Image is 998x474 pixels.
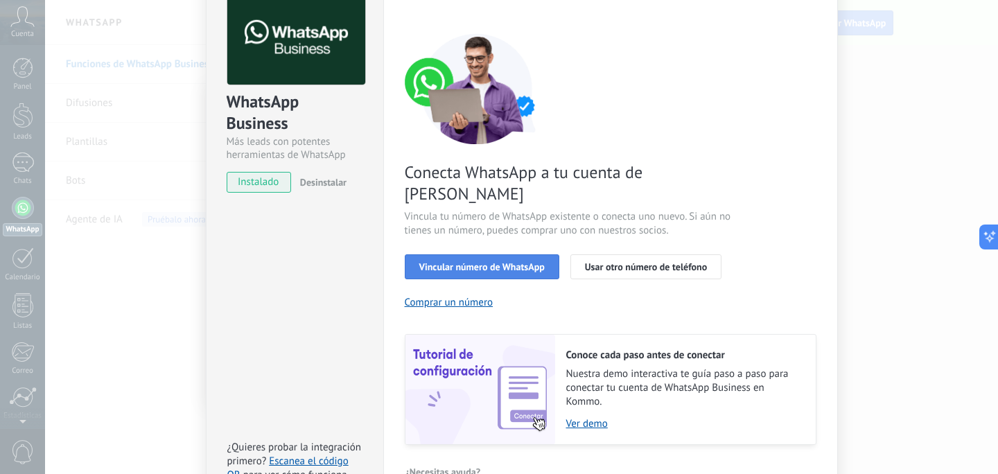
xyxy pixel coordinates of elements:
[227,441,362,468] span: ¿Quieres probar la integración primero?
[227,91,363,135] div: WhatsApp Business
[405,254,559,279] button: Vincular número de WhatsApp
[566,367,802,409] span: Nuestra demo interactiva te guía paso a paso para conectar tu cuenta de WhatsApp Business en Kommo.
[405,210,735,238] span: Vincula tu número de WhatsApp existente o conecta uno nuevo. Si aún no tienes un número, puedes c...
[300,176,347,188] span: Desinstalar
[585,262,707,272] span: Usar otro número de teléfono
[227,135,363,161] div: Más leads con potentes herramientas de WhatsApp
[405,161,735,204] span: Conecta WhatsApp a tu cuenta de [PERSON_NAME]
[295,172,347,193] button: Desinstalar
[566,417,802,430] a: Ver demo
[570,254,721,279] button: Usar otro número de teléfono
[566,349,802,362] h2: Conoce cada paso antes de conectar
[419,262,545,272] span: Vincular número de WhatsApp
[405,33,550,144] img: connect number
[405,296,493,309] button: Comprar un número
[227,172,290,193] span: instalado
